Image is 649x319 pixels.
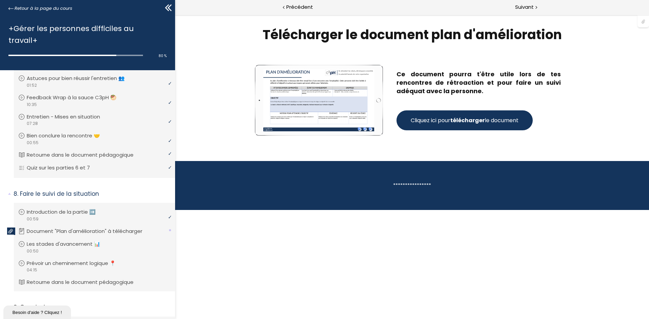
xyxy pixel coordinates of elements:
[27,94,127,101] p: Feedback Wrap à la sauce C3pH 🥙
[27,151,144,159] p: Retourne dans le document pédagogique
[14,190,170,198] p: Faire le suivi de la situation
[221,55,386,80] span: Ce document pourra t'être utile lors de tes rencontres de rétroaction et pour faire un suivi adéq...
[27,228,152,235] p: Document "Plan d'amélioration" à télécharger
[14,303,170,312] p: Conclusion
[27,113,110,121] p: Entretien - Mises en situation
[8,23,163,46] h1: +Gérer les personnes difficiles au travail+
[27,75,135,82] p: Astuces pour bien réussir l'entretien 👥
[26,216,39,222] span: 00:59
[26,82,37,88] span: 01:52
[3,304,72,319] iframe: chat widget
[15,5,72,12] span: Retour à la page du cours
[221,96,358,115] button: Cliquez ici pourtéléchargerle document
[8,5,72,12] a: Retour à la page du cours
[27,132,110,139] p: Bien conclure la rencontre 🤝
[27,208,106,216] p: Introduction de la partie ➡️
[14,303,18,312] span: 9.
[159,53,167,58] span: 80 %
[26,102,37,108] span: 10:35
[236,101,343,110] span: Cliquez ici pour le document
[27,164,100,171] p: Quiz sur les parties 6 et 7
[26,121,38,127] span: 07:28
[275,102,310,109] strong: télécharger
[515,3,534,11] span: Suivant
[80,12,394,28] div: Télécharger le document plan d'amélioration
[14,190,18,198] span: 8.
[26,140,39,146] span: 00:55
[286,3,313,11] span: Précédent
